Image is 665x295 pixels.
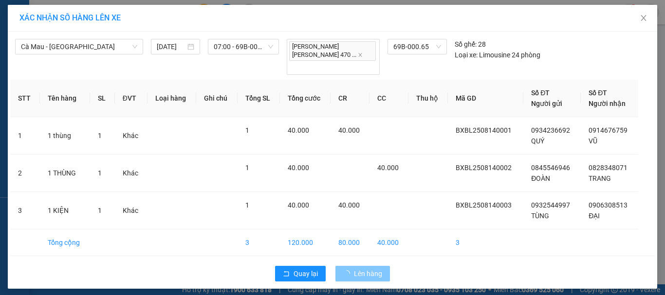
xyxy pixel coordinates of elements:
[10,192,40,229] td: 3
[214,39,274,54] span: 07:00 - 69B-000.65
[531,126,570,134] span: 0934236692
[589,100,626,107] span: Người nhận
[531,174,550,182] span: ĐOÀN
[331,229,369,256] td: 80.000
[115,117,148,155] td: Khác
[455,39,477,50] span: Số ghế:
[408,80,448,117] th: Thu hộ
[157,41,185,52] input: 14/08/2025
[630,5,657,32] button: Close
[294,268,318,279] span: Quay lại
[358,52,363,57] span: close
[589,174,611,182] span: TRANG
[589,126,628,134] span: 0914676759
[393,39,441,54] span: 69B-000.65
[531,100,562,107] span: Người gửi
[115,155,148,192] td: Khác
[289,41,376,61] span: [PERSON_NAME] [PERSON_NAME] 470 ...
[245,201,249,209] span: 1
[589,164,628,172] span: 0828348071
[456,164,512,172] span: BXBL2508140002
[280,80,331,117] th: Tổng cước
[40,117,90,155] td: 1 thùng
[455,50,478,60] span: Loại xe:
[531,89,550,97] span: Số ĐT
[280,229,331,256] td: 120.000
[40,80,90,117] th: Tên hàng
[338,201,360,209] span: 40.000
[640,14,647,22] span: close
[98,169,102,177] span: 1
[456,126,512,134] span: BXBL2508140001
[338,126,360,134] span: 40.000
[10,80,40,117] th: STT
[90,80,115,117] th: SL
[589,212,600,220] span: ĐẠI
[456,201,512,209] span: BXBL2508140003
[331,80,369,117] th: CR
[40,192,90,229] td: 1 KIỆN
[531,201,570,209] span: 0932544997
[115,192,148,229] td: Khác
[238,229,280,256] td: 3
[10,155,40,192] td: 2
[21,39,137,54] span: Cà Mau - Sài Gòn
[196,80,237,117] th: Ghi chú
[589,89,607,97] span: Số ĐT
[335,266,390,281] button: Lên hàng
[448,229,523,256] td: 3
[98,207,102,214] span: 1
[531,164,570,172] span: 0845546946
[148,80,196,117] th: Loại hàng
[369,80,408,117] th: CC
[448,80,523,117] th: Mã GD
[343,270,354,277] span: loading
[19,13,121,22] span: XÁC NHẬN SỐ HÀNG LÊN XE
[98,132,102,139] span: 1
[238,80,280,117] th: Tổng SL
[275,266,326,281] button: rollbackQuay lại
[40,229,90,256] td: Tổng cộng
[455,39,486,50] div: 28
[283,270,290,278] span: rollback
[377,164,399,172] span: 40.000
[369,229,408,256] td: 40.000
[531,137,544,145] span: QUÝ
[288,201,309,209] span: 40.000
[40,155,90,192] td: 1 THÙNG
[10,117,40,155] td: 1
[589,201,628,209] span: 0906308513
[354,268,382,279] span: Lên hàng
[589,137,597,145] span: VŨ
[115,80,148,117] th: ĐVT
[245,164,249,172] span: 1
[245,126,249,134] span: 1
[531,212,549,220] span: TÙNG
[288,164,309,172] span: 40.000
[288,126,309,134] span: 40.000
[455,50,540,60] div: Limousine 24 phòng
